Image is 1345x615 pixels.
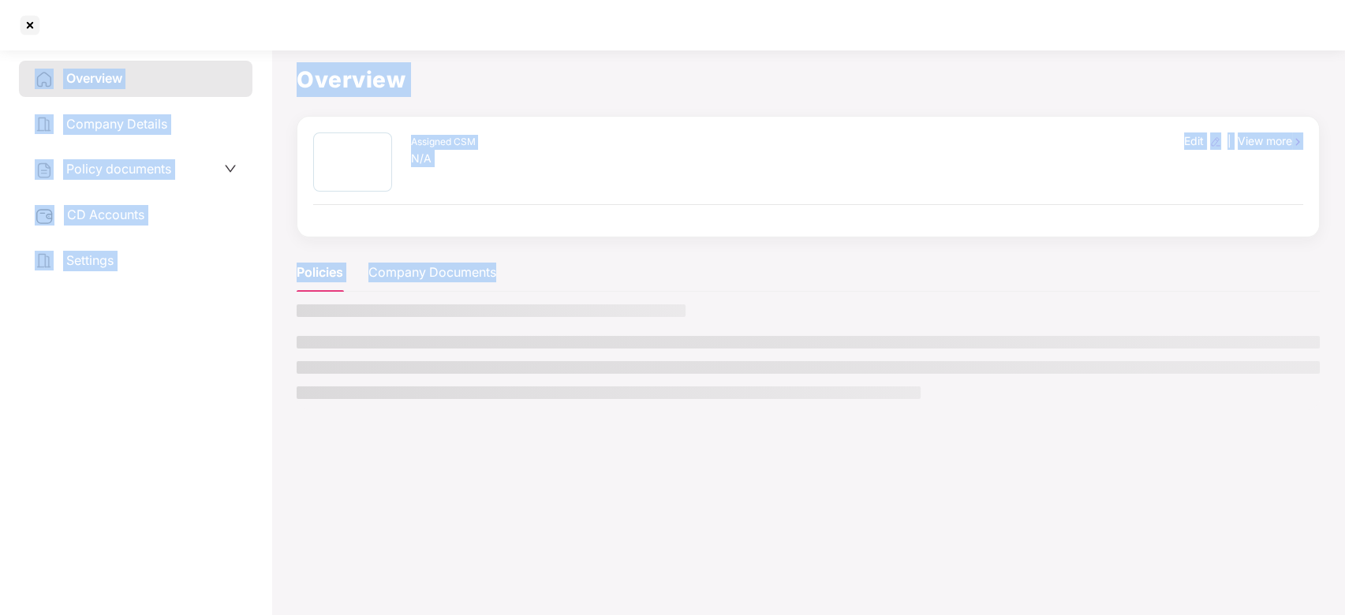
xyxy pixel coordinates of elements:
span: Settings [66,252,114,268]
div: N/A [411,150,476,167]
span: CD Accounts [67,207,144,222]
span: Company Details [66,116,167,132]
img: svg+xml;base64,PHN2ZyB3aWR0aD0iMjUiIGhlaWdodD0iMjQiIHZpZXdCb3g9IjAgMCAyNSAyNCIgZmlsbD0ibm9uZSIgeG... [35,207,54,225]
span: Policy documents [66,161,171,177]
div: Policies [297,263,343,282]
img: editIcon [1210,136,1221,147]
div: Edit [1181,132,1207,150]
div: Company Documents [368,263,496,282]
div: | [1224,132,1235,150]
h1: Overview [297,62,1320,97]
span: Overview [66,70,122,86]
div: Assigned CSM [411,135,476,150]
img: svg+xml;base64,PHN2ZyB4bWxucz0iaHR0cDovL3d3dy53My5vcmcvMjAwMC9zdmciIHdpZHRoPSIyNCIgaGVpZ2h0PSIyNC... [35,252,54,270]
img: svg+xml;base64,PHN2ZyB4bWxucz0iaHR0cDovL3d3dy53My5vcmcvMjAwMC9zdmciIHdpZHRoPSIyNCIgaGVpZ2h0PSIyNC... [35,70,54,89]
span: down [224,162,237,175]
img: svg+xml;base64,PHN2ZyB4bWxucz0iaHR0cDovL3d3dy53My5vcmcvMjAwMC9zdmciIHdpZHRoPSIyNCIgaGVpZ2h0PSIyNC... [35,115,54,134]
img: svg+xml;base64,PHN2ZyB4bWxucz0iaHR0cDovL3d3dy53My5vcmcvMjAwMC9zdmciIHdpZHRoPSIyNCIgaGVpZ2h0PSIyNC... [35,161,54,180]
img: rightIcon [1292,136,1303,147]
div: View more [1235,132,1306,150]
